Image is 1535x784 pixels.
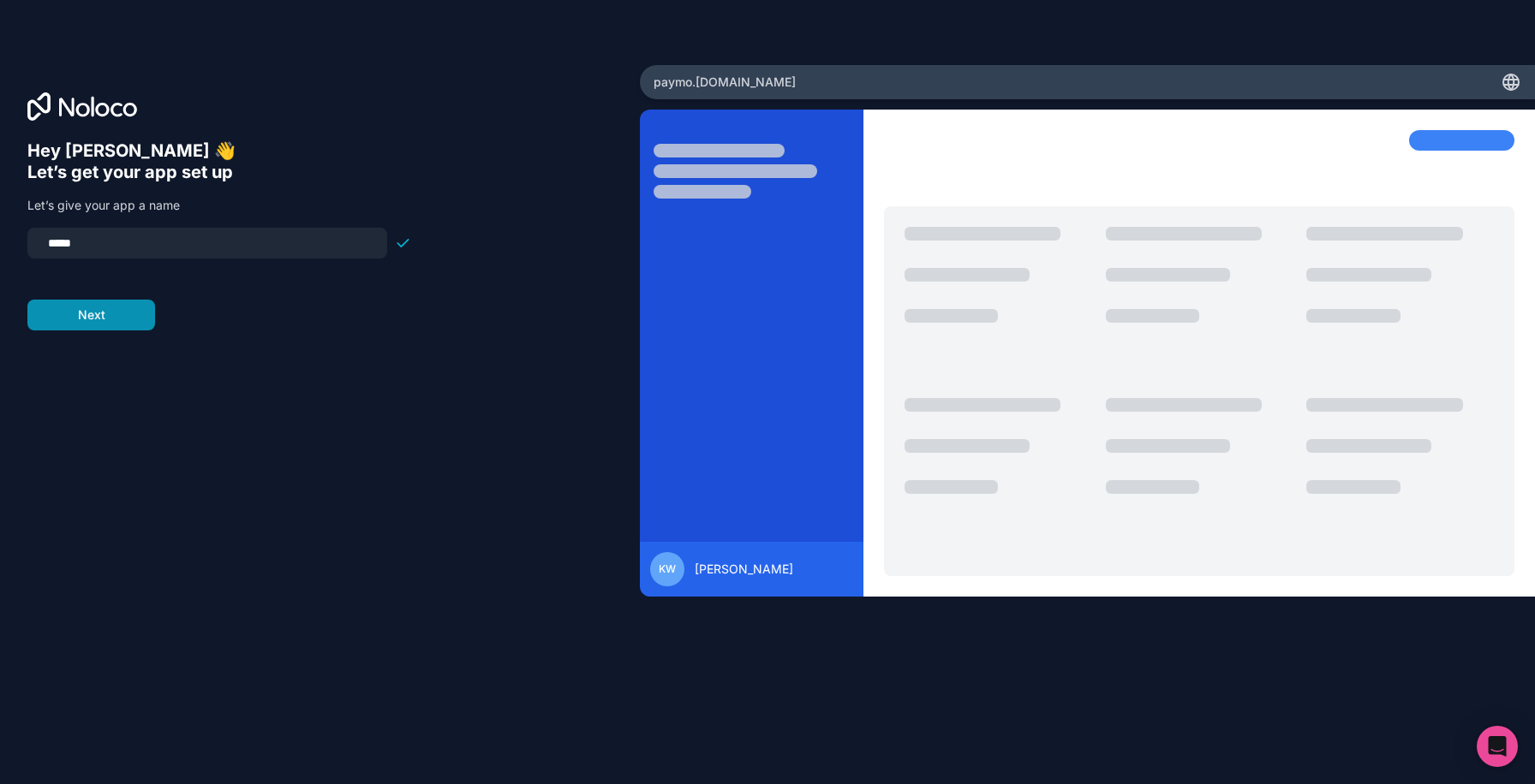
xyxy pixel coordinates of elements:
[27,300,155,330] button: Next
[695,561,793,578] span: [PERSON_NAME]
[654,74,796,91] span: paymo .[DOMAIN_NAME]
[1477,726,1518,767] div: Open Intercom Messenger
[27,140,411,162] h6: Hey [PERSON_NAME] 👋
[27,162,411,183] h6: Let’s get your app set up
[27,197,411,214] p: Let’s give your app a name
[659,562,676,576] span: KW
